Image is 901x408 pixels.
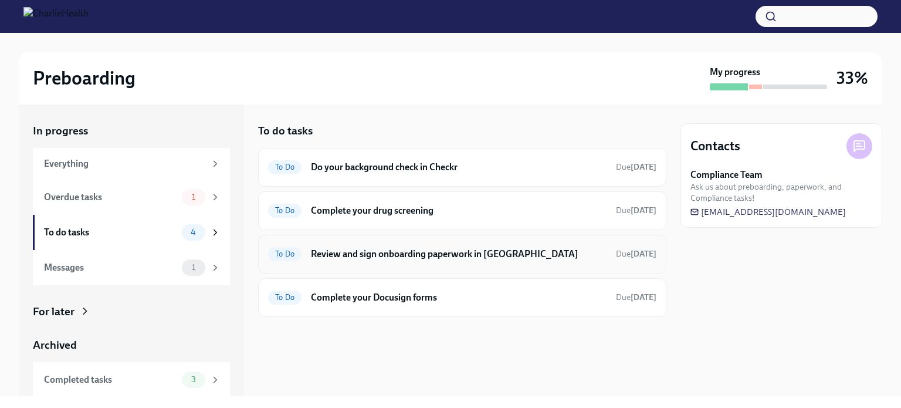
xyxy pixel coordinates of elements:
span: Due [616,249,656,259]
div: Overdue tasks [44,191,177,204]
strong: [DATE] [631,205,656,215]
span: To Do [268,206,302,215]
a: To do tasks4 [33,215,230,250]
span: To Do [268,293,302,302]
strong: My progress [710,66,760,79]
a: In progress [33,123,230,139]
h3: 33% [836,68,868,89]
h5: To do tasks [258,123,313,139]
span: To Do [268,249,302,258]
span: 1 [185,263,202,272]
strong: [DATE] [631,292,656,302]
span: Ask us about preboarding, paperwork, and Compliance tasks! [690,181,872,204]
h2: Preboarding [33,66,136,90]
span: Due [616,292,656,302]
a: To DoComplete your drug screeningDue[DATE] [268,201,656,220]
a: Messages1 [33,250,230,285]
img: CharlieHealth [23,7,89,26]
span: 4 [184,228,203,237]
div: Messages [44,261,177,274]
a: To DoReview and sign onboarding paperwork in [GEOGRAPHIC_DATA]Due[DATE] [268,245,656,264]
div: To do tasks [44,226,177,239]
a: Archived [33,338,230,353]
h6: Complete your drug screening [311,204,607,217]
span: August 22nd, 2025 07:00 [616,248,656,259]
a: Completed tasks3 [33,362,230,397]
div: Completed tasks [44,373,177,386]
a: To DoDo your background check in CheckrDue[DATE] [268,158,656,177]
div: For later [33,304,74,319]
span: 1 [185,193,202,201]
h6: Complete your Docusign forms [311,291,607,304]
div: Everything [44,157,205,170]
strong: Compliance Team [690,168,763,181]
span: 3 [184,375,203,384]
strong: [DATE] [631,162,656,172]
span: August 19th, 2025 07:00 [616,205,656,216]
span: Due [616,162,656,172]
h6: Review and sign onboarding paperwork in [GEOGRAPHIC_DATA] [311,248,607,261]
a: For later [33,304,230,319]
span: To Do [268,163,302,171]
a: Everything [33,148,230,180]
a: [EMAIL_ADDRESS][DOMAIN_NAME] [690,206,846,218]
a: To DoComplete your Docusign formsDue[DATE] [268,288,656,307]
span: Due [616,205,656,215]
span: August 19th, 2025 07:00 [616,292,656,303]
h4: Contacts [690,137,740,155]
strong: [DATE] [631,249,656,259]
span: August 15th, 2025 07:00 [616,161,656,173]
h6: Do your background check in Checkr [311,161,607,174]
a: Overdue tasks1 [33,180,230,215]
